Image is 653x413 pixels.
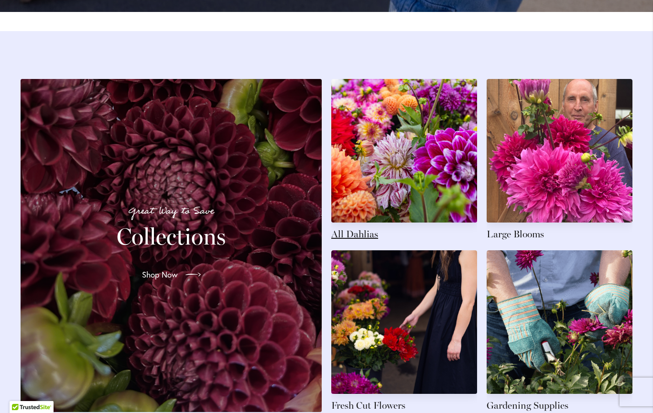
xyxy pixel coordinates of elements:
[32,203,310,219] p: Great Way to Save
[142,269,178,280] span: Shop Now
[134,261,208,288] a: Shop Now
[32,223,310,250] h2: Collections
